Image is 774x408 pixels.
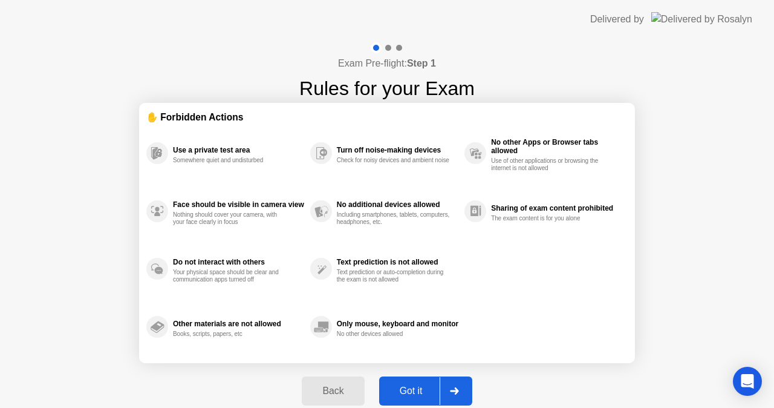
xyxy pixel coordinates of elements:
[173,211,287,226] div: Nothing should cover your camera, with your face clearly in focus
[338,56,436,71] h4: Exam Pre-flight:
[337,269,451,283] div: Text prediction or auto-completion during the exam is not allowed
[299,74,475,103] h1: Rules for your Exam
[173,269,287,283] div: Your physical space should be clear and communication apps turned off
[651,12,752,26] img: Delivered by Rosalyn
[337,146,458,154] div: Turn off noise-making devices
[305,386,360,396] div: Back
[407,58,436,68] b: Step 1
[173,320,304,328] div: Other materials are not allowed
[491,215,605,222] div: The exam content is for you alone
[173,146,304,154] div: Use a private test area
[383,386,440,396] div: Got it
[590,12,644,27] div: Delivered by
[173,331,287,338] div: Books, scripts, papers, etc
[146,110,628,124] div: ✋ Forbidden Actions
[337,331,451,338] div: No other devices allowed
[491,204,622,212] div: Sharing of exam content prohibited
[302,377,364,406] button: Back
[491,157,605,172] div: Use of other applications or browsing the internet is not allowed
[337,320,458,328] div: Only mouse, keyboard and monitor
[173,258,304,266] div: Do not interact with others
[173,157,287,164] div: Somewhere quiet and undisturbed
[337,258,458,266] div: Text prediction is not allowed
[337,211,451,226] div: Including smartphones, tablets, computers, headphones, etc.
[173,200,304,209] div: Face should be visible in camera view
[491,138,622,155] div: No other Apps or Browser tabs allowed
[379,377,472,406] button: Got it
[337,157,451,164] div: Check for noisy devices and ambient noise
[733,367,762,396] div: Open Intercom Messenger
[337,200,458,209] div: No additional devices allowed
